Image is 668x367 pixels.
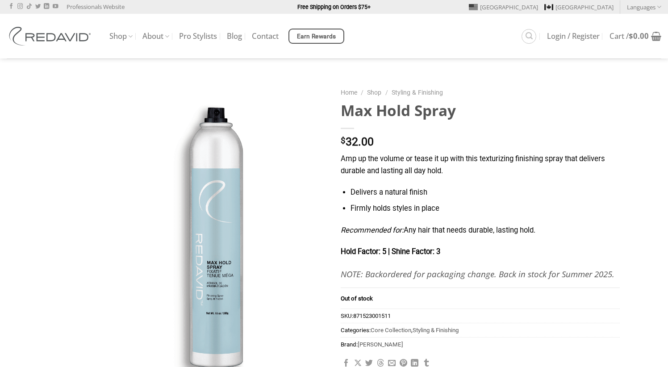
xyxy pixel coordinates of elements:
[353,313,391,319] span: 871523001511
[361,89,363,96] span: /
[44,4,49,10] a: Follow on LinkedIn
[8,4,14,10] a: Follow on Facebook
[627,0,661,13] a: Languages
[341,153,620,177] p: Amp up the volume or tease it up with this texturizing finishing spray that delivers durable and ...
[629,31,649,41] bdi: 0.00
[341,309,620,323] span: SKU:
[351,203,620,215] li: Firmly holds styles in place
[385,89,388,96] span: /
[341,101,620,120] h1: Max Hold Spray
[547,33,600,40] span: Login / Register
[544,0,614,14] a: [GEOGRAPHIC_DATA]
[371,327,411,334] a: Core Collection
[252,28,279,44] a: Contact
[367,89,381,96] a: Shop
[109,28,133,45] a: Shop
[53,4,58,10] a: Follow on YouTube
[179,28,217,44] a: Pro Stylists
[341,89,357,96] a: Home
[522,29,536,44] a: Search
[288,29,344,44] a: Earn Rewards
[35,4,41,10] a: Follow on Twitter
[142,28,169,45] a: About
[413,327,459,334] a: Styling & Finishing
[341,337,620,351] span: Brand:
[297,32,336,42] span: Earn Rewards
[297,4,371,10] strong: Free Shipping on Orders $75+
[341,226,404,234] em: Recommended for:
[629,31,633,41] span: $
[469,0,538,14] a: [GEOGRAPHIC_DATA]
[547,28,600,44] a: Login / Register
[392,89,443,96] a: Styling & Finishing
[341,225,620,237] p: Any hair that needs durable, lasting hold.
[341,135,374,148] bdi: 32.00
[351,187,620,199] li: Delivers a natural finish
[341,323,620,337] span: Categories: ,
[341,247,440,256] strong: Hold Factor: 5 | Shine Factor: 3
[610,26,661,46] a: Cart /$0.00
[341,268,614,279] strong: NOTE: Backordered for packaging change. Back in stock for Summer 2025.
[17,4,23,10] a: Follow on Instagram
[7,27,96,46] img: REDAVID Salon Products | United States
[610,33,649,40] span: Cart /
[358,341,403,348] a: [PERSON_NAME]
[26,4,32,10] a: Follow on TikTok
[341,137,346,145] span: $
[341,295,620,302] p: Out of stock
[227,28,242,44] a: Blog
